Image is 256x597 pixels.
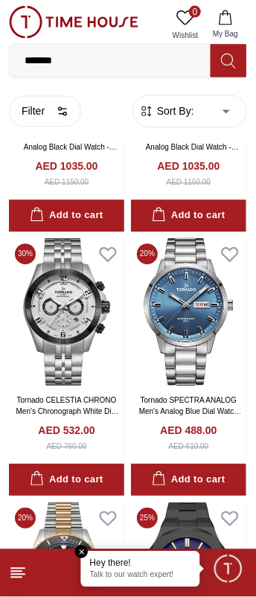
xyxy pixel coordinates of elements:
[30,208,103,225] div: Add to cart
[30,472,103,489] div: Add to cart
[207,28,244,39] span: My Bag
[212,553,245,586] div: Chat Widget
[22,133,117,163] a: TORNADO XENITH Men's Analog Black Dial Watch - T25301-RLDB
[152,208,225,225] div: Add to cart
[15,244,36,265] span: 30 %
[139,397,242,427] a: Tornado SPECTRA ANALOG Men's Analog Blue Dial Watch - T23001-SBSL
[160,424,217,438] h4: AED 488.00
[15,508,36,529] span: 20 %
[9,96,81,127] button: Filter
[157,159,220,174] h4: AED 1035.00
[137,508,158,529] span: 25 %
[167,6,204,44] a: 0Wishlist
[16,397,119,427] a: Tornado CELESTIA CHRONO Men's Chronograph White Dial Watch - T3149B-YBSW
[90,558,191,569] div: Hey there!
[204,6,247,44] button: My Bag
[131,238,246,386] img: Tornado SPECTRA ANALOG Men's Analog Blue Dial Watch - T23001-SBSL
[9,200,124,232] button: Add to cart
[35,159,97,174] h4: AED 1035.00
[137,244,158,265] span: 20 %
[9,6,138,39] img: ...
[139,104,194,119] button: Sort By:
[144,133,239,163] a: TORNADO XENITH Men's Analog Black Dial Watch - T25301-BLBB
[47,441,87,453] div: AED 760.00
[131,464,246,497] button: Add to cart
[169,441,209,453] div: AED 610.00
[167,30,204,41] span: Wishlist
[38,424,95,438] h4: AED 532.00
[45,177,89,188] div: AED 1150.00
[167,177,211,188] div: AED 1150.00
[131,200,246,232] button: Add to cart
[9,238,124,386] img: Tornado CELESTIA CHRONO Men's Chronograph White Dial Watch - T3149B-YBSW
[9,464,124,497] button: Add to cart
[80,564,97,582] a: Home
[189,6,201,18] span: 0
[90,571,191,581] p: Talk to our watch expert!
[154,104,194,119] span: Sort By:
[152,472,225,489] div: Add to cart
[75,546,89,559] em: Close tooltip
